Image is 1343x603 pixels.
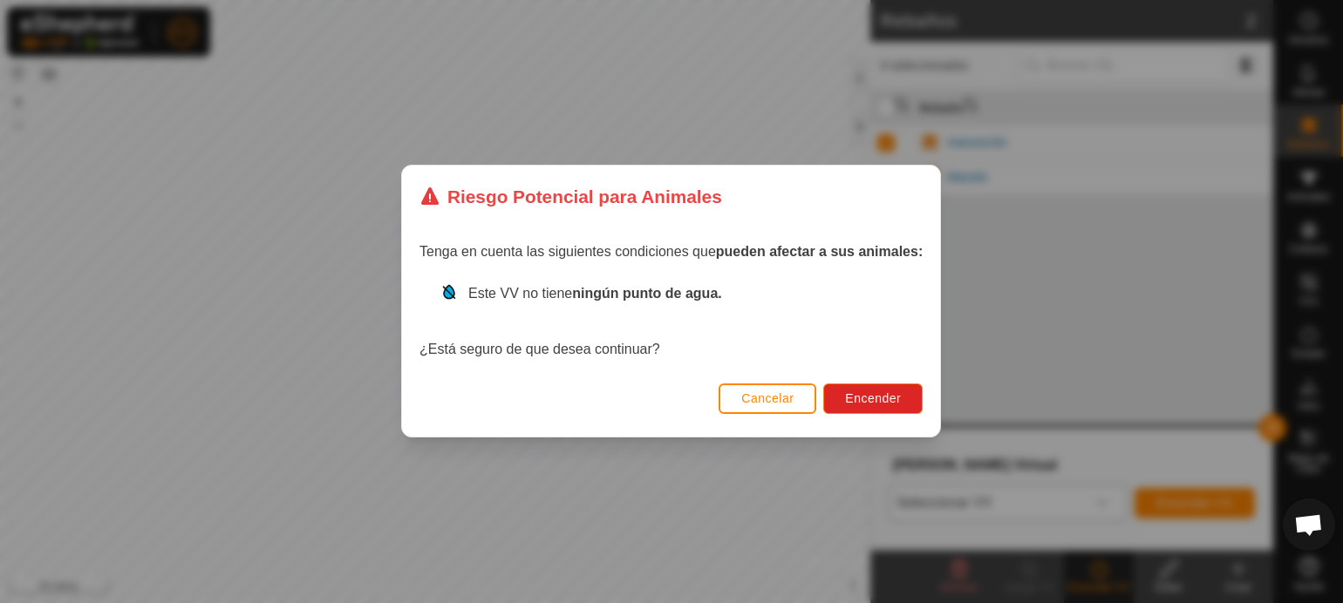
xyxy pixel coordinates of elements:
strong: pueden afectar a sus animales: [716,245,923,260]
span: Encender [846,392,902,406]
span: Tenga en cuenta las siguientes condiciones que [419,245,923,260]
span: Cancelar [742,392,794,406]
div: Chat abierto [1283,498,1335,551]
button: Encender [824,383,924,414]
div: ¿Está seguro de que desea continuar? [419,284,923,361]
strong: ningún punto de agua. [573,287,723,301]
span: Este VV no tiene [468,287,722,301]
button: Cancelar [719,383,817,414]
div: Riesgo Potencial para Animales [419,183,722,210]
